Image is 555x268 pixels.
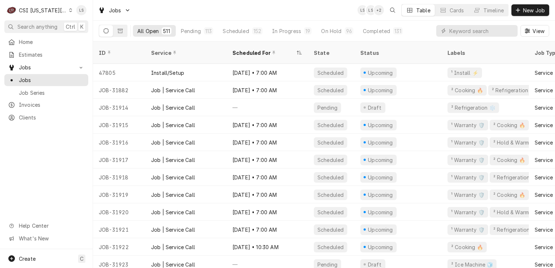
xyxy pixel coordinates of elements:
div: Job | Service Call [151,208,195,216]
div: All Open [137,27,159,35]
div: [DATE] • 7:00 AM [227,151,308,168]
div: Draft [367,104,382,111]
div: JOB-31922 [93,238,145,256]
div: ¹ Warranty 🛡️ [450,208,485,216]
div: 131 [394,27,401,35]
div: [DATE] • 7:00 AM [227,203,308,221]
a: Go to Help Center [4,220,88,232]
div: Service [535,226,553,234]
div: Job | Service Call [151,174,195,181]
div: Scheduled [317,156,344,164]
div: ID [99,49,138,57]
button: Search anythingCtrlK [4,20,88,33]
div: State [314,49,349,57]
div: ² Refrigeration ❄️ [450,104,496,111]
div: [DATE] • 7:00 AM [227,81,308,99]
div: Scheduled [317,226,344,234]
div: Upcoming [367,226,394,234]
span: Estimates [19,51,85,58]
span: View [531,27,546,35]
div: 113 [205,27,212,35]
div: CSI Kansas City's Avatar [7,5,17,15]
div: Status [360,49,434,57]
span: C [80,255,84,263]
div: Upcoming [367,191,394,199]
div: ¹ Warranty 🛡️ [450,226,485,234]
div: Scheduled [317,191,344,199]
div: Scheduled For [232,49,295,57]
div: LS [357,5,368,15]
div: Service [535,208,553,216]
span: Ctrl [66,23,75,31]
div: ¹ Warranty 🛡️ [450,174,485,181]
div: + 2 [374,5,384,15]
div: Job | Service Call [151,104,195,111]
div: Job | Service Call [151,121,195,129]
div: Cards [450,7,464,14]
div: JOB-31917 [93,151,145,168]
div: Pending [317,104,338,111]
div: Scheduled [317,121,344,129]
div: Upcoming [367,243,394,251]
div: Upcoming [367,208,394,216]
span: Invoices [19,101,85,109]
div: ¹ Install ⚡️ [450,69,479,77]
div: Upcoming [367,139,394,146]
div: ¹ Warranty 🛡️ [450,139,485,146]
div: Scheduled [317,208,344,216]
span: Job Series [19,89,85,97]
div: 19 [305,27,310,35]
div: Job | Service Call [151,243,195,251]
div: LS [366,5,376,15]
div: Labels [447,49,523,57]
div: [DATE] • 7:00 AM [227,168,308,186]
div: ² Cooking 🔥 [450,243,484,251]
div: JOB-31918 [93,168,145,186]
span: Jobs [19,76,85,84]
span: Home [19,38,85,46]
div: CSI [US_STATE][GEOGRAPHIC_DATA] [19,7,67,14]
div: Job | Service Call [151,226,195,234]
div: JOB-31915 [93,116,145,134]
div: Job | Service Call [151,86,195,94]
div: Upcoming [367,86,394,94]
div: — [227,99,308,116]
span: Create [19,256,36,262]
div: 511 [163,27,170,35]
div: 152 [254,27,261,35]
div: Job | Service Call [151,139,195,146]
div: ² Cooking 🔥 [493,191,526,199]
div: ¹ Warranty 🛡️ [450,121,485,129]
div: Scheduled [317,86,344,94]
div: [DATE] • 7:00 AM [227,134,308,151]
span: Clients [19,114,85,121]
div: Lindsay Stover's Avatar [76,5,86,15]
div: Service [535,191,553,199]
div: Upcoming [367,174,394,181]
div: In Progress [272,27,301,35]
div: ² Hold & Warm ♨️ [493,139,537,146]
div: Service [535,69,553,77]
a: Jobs [4,74,88,86]
div: Upcoming [367,121,394,129]
button: Open search [387,4,398,16]
div: Job | Service Call [151,156,195,164]
div: Timeline [483,7,504,14]
a: Estimates [4,49,88,61]
span: Jobs [109,7,121,14]
div: Lindsay Stover's Avatar [357,5,368,15]
div: [DATE] • 7:00 AM [227,186,308,203]
a: Clients [4,111,88,123]
span: Jobs [19,64,74,71]
button: View [520,25,549,37]
div: Lindy Springer's Avatar [366,5,376,15]
div: Install/Setup [151,69,184,77]
div: Service [535,86,553,94]
span: Search anything [17,23,57,31]
div: Scheduled [317,174,344,181]
div: Service [535,174,553,181]
div: [DATE] • 7:00 AM [227,64,308,81]
div: JOB-31919 [93,186,145,203]
div: Pending [181,27,201,35]
span: New Job [522,7,546,14]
